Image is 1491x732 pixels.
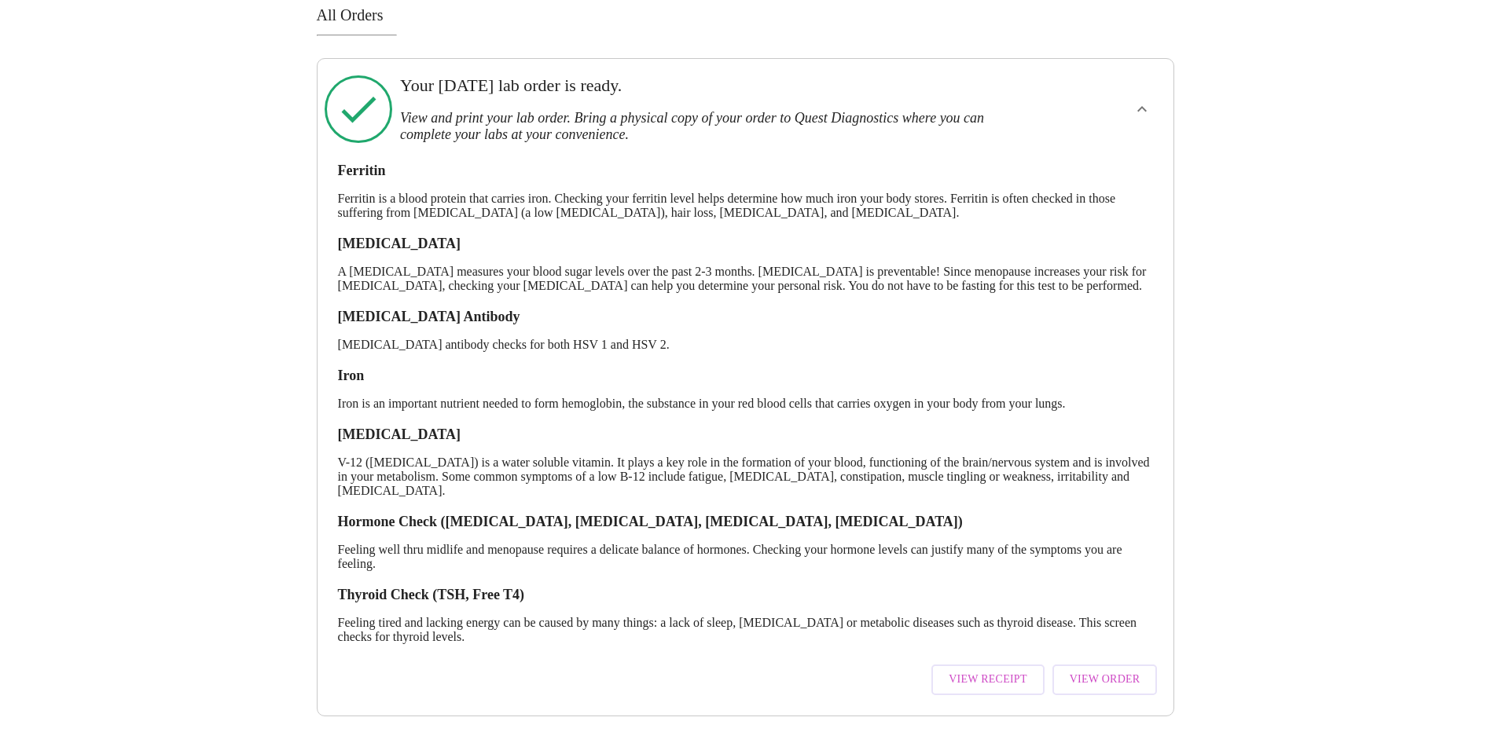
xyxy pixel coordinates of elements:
[338,236,1154,252] h3: [MEDICAL_DATA]
[1048,657,1162,703] a: View Order
[1123,90,1161,128] button: show more
[338,192,1154,220] p: Ferritin is a blood protein that carries iron. Checking your ferritin level helps determine how m...
[338,265,1154,293] p: A [MEDICAL_DATA] measures your blood sugar levels over the past 2-3 months. [MEDICAL_DATA] is pre...
[338,456,1154,498] p: V-12 ([MEDICAL_DATA]) is a water soluble vitamin. It plays a key role in the formation of your bl...
[317,6,1175,24] h3: All Orders
[338,587,1154,603] h3: Thyroid Check (TSH, Free T4)
[338,368,1154,384] h3: Iron
[927,657,1048,703] a: View Receipt
[400,110,1008,143] h3: View and print your lab order. Bring a physical copy of your order to Quest Diagnostics where you...
[338,309,1154,325] h3: [MEDICAL_DATA] Antibody
[338,543,1154,571] p: Feeling well thru midlife and menopause requires a delicate balance of hormones. Checking your ho...
[338,163,1154,179] h3: Ferritin
[949,670,1027,690] span: View Receipt
[1052,664,1158,695] button: View Order
[1070,670,1140,690] span: View Order
[338,616,1154,644] p: Feeling tired and lacking energy can be caused by many things: a lack of sleep, [MEDICAL_DATA] or...
[931,664,1045,695] button: View Receipt
[338,338,1154,352] p: [MEDICAL_DATA] antibody checks for both HSV 1 and HSV 2.
[338,426,1154,443] h3: [MEDICAL_DATA]
[338,514,1154,530] h3: Hormone Check ([MEDICAL_DATA], [MEDICAL_DATA], [MEDICAL_DATA], [MEDICAL_DATA])
[400,75,1008,96] h3: Your [DATE] lab order is ready.
[338,397,1154,411] p: Iron is an important nutrient needed to form hemoglobin, the substance in your red blood cells th...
